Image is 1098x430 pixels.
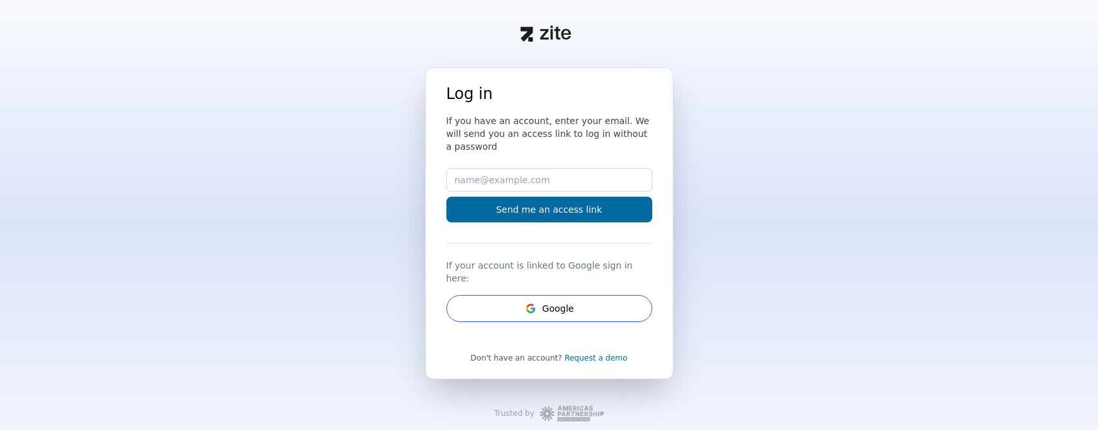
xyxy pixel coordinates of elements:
[446,295,652,322] button: GoogleGoogle
[446,84,652,104] h1: Log in
[540,405,604,422] img: Workspace Logo
[446,114,652,153] h3: If you have an account, enter your email. We will send you an access link to log in without a pas...
[494,408,535,418] div: Trusted by
[524,302,537,315] svg: Google
[446,197,652,222] button: Send me an access link
[446,168,652,192] input: name@example.com
[446,254,652,285] div: If your account is linked to Google sign in here:
[446,353,652,363] div: Don't have an account?
[565,354,628,363] a: Request a demo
